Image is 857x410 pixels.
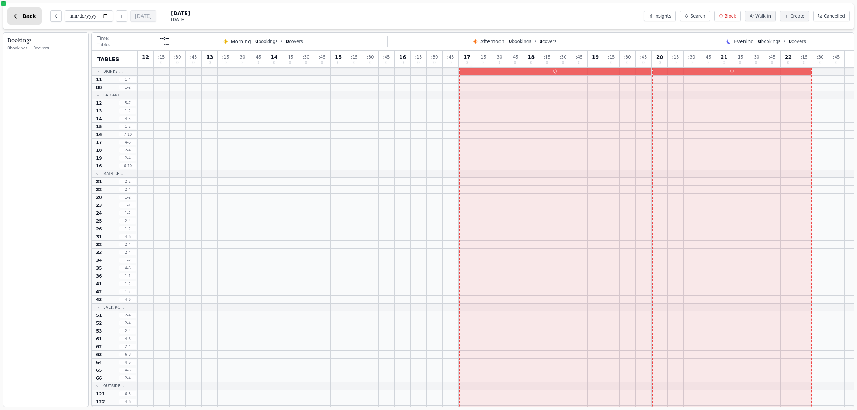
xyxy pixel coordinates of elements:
[466,61,468,65] span: 0
[562,61,564,65] span: 0
[96,108,102,114] span: 13
[96,289,102,295] span: 42
[688,55,695,59] span: : 30
[543,55,550,59] span: : 15
[790,13,805,19] span: Create
[96,242,102,247] span: 32
[656,55,663,60] span: 20
[789,39,806,44] span: covers
[286,39,303,44] span: covers
[690,13,705,19] span: Search
[353,61,355,65] span: 0
[415,55,422,59] span: : 15
[383,55,390,59] span: : 45
[787,61,789,65] span: 0
[96,187,102,192] span: 22
[755,13,771,19] span: Walk-in
[119,320,136,326] span: 2 - 4
[225,61,227,65] span: 0
[540,39,557,44] span: covers
[286,55,293,59] span: : 15
[511,55,518,59] span: : 45
[672,55,679,59] span: : 15
[103,92,124,98] span: Bar Are...
[319,55,325,59] span: : 45
[96,85,102,90] span: 88
[417,61,420,65] span: 0
[401,61,404,65] span: 0
[675,61,677,65] span: 0
[119,234,136,239] span: 4 - 6
[707,61,709,65] span: 0
[96,399,105,405] span: 122
[509,39,531,44] span: bookings
[640,55,647,59] span: : 45
[119,273,136,279] span: 1 - 1
[626,61,628,65] span: 0
[789,39,792,44] span: 0
[337,61,339,65] span: 0
[305,61,307,65] span: 0
[771,61,773,65] span: 0
[755,61,757,65] span: 0
[624,55,631,59] span: : 30
[273,61,275,65] span: 0
[96,367,102,373] span: 65
[119,147,136,153] span: 2 - 4
[50,10,62,22] button: Previous day
[174,55,181,59] span: : 30
[116,10,127,22] button: Next day
[96,375,102,381] span: 66
[835,61,837,65] span: 0
[96,195,102,200] span: 20
[691,61,693,65] span: 0
[119,250,136,255] span: 2 - 4
[7,45,28,51] span: 0 bookings
[7,37,84,44] h3: Bookings
[752,55,759,59] span: : 30
[642,61,645,65] span: 0
[171,10,190,17] span: [DATE]
[119,218,136,224] span: 2 - 4
[119,399,136,404] span: 4 - 6
[369,61,371,65] span: 0
[119,163,136,169] span: 6 - 10
[704,55,711,59] span: : 45
[103,305,124,310] span: Back Ro...
[119,116,136,121] span: 4 - 5
[758,39,761,44] span: 0
[498,61,500,65] span: 0
[351,55,357,59] span: : 15
[192,61,195,65] span: 0
[96,179,102,185] span: 21
[103,171,124,176] span: Main Re...
[736,55,743,59] span: : 15
[385,61,387,65] span: 0
[758,39,780,44] span: bookings
[644,11,676,21] button: Insights
[734,38,754,45] span: Evening
[119,85,136,90] span: 1 - 2
[482,61,484,65] span: 0
[231,38,251,45] span: Morning
[96,210,102,216] span: 24
[289,61,291,65] span: 0
[714,11,741,21] button: Block
[824,13,845,19] span: Cancelled
[96,352,102,357] span: 63
[399,55,406,60] span: 16
[96,155,102,161] span: 19
[817,55,823,59] span: : 30
[158,55,165,59] span: : 15
[431,55,438,59] span: : 30
[96,344,102,350] span: 62
[209,61,211,65] span: 0
[96,234,102,240] span: 31
[96,312,102,318] span: 51
[119,242,136,247] span: 2 - 4
[480,38,505,45] span: Afternoon
[447,55,454,59] span: : 45
[96,100,102,106] span: 12
[725,13,736,19] span: Block
[119,155,136,161] span: 2 - 4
